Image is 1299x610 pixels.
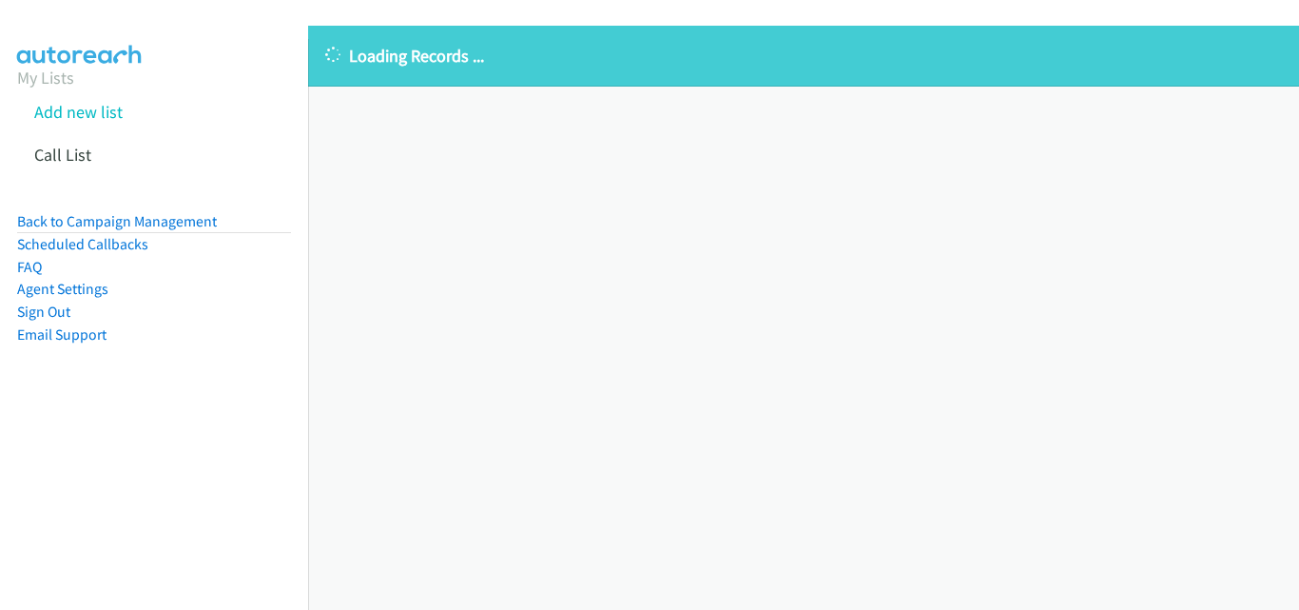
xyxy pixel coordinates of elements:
a: FAQ [17,258,42,276]
a: Add new list [34,101,123,123]
a: Call List [34,144,91,166]
a: Scheduled Callbacks [17,235,148,253]
a: Back to Campaign Management [17,212,217,230]
a: Sign Out [17,303,70,321]
a: My Lists [17,67,74,89]
a: Email Support [17,325,107,344]
p: Loading Records ... [325,43,1282,69]
a: Agent Settings [17,280,108,298]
